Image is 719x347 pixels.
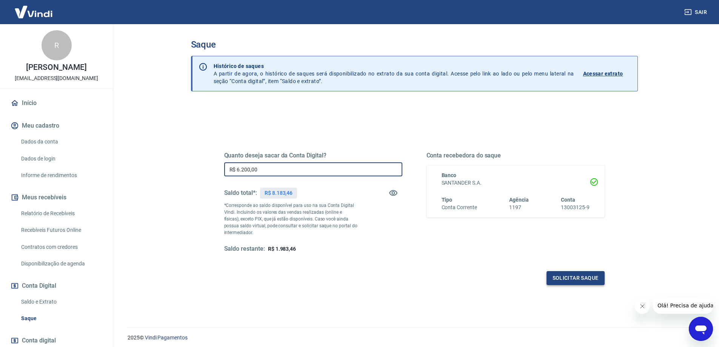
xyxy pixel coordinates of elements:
span: Conta digital [22,335,56,346]
p: Histórico de saques [214,62,574,70]
p: R$ 8.183,46 [265,189,293,197]
a: Saldo e Extrato [18,294,104,310]
span: Conta [561,197,575,203]
h6: Conta Corrente [442,204,477,211]
img: Vindi [9,0,58,23]
p: A partir de agora, o histórico de saques será disponibilizado no extrato da sua conta digital. Ac... [214,62,574,85]
a: Dados de login [18,151,104,167]
h6: 13003125-9 [561,204,590,211]
h6: 1197 [509,204,529,211]
a: Recebíveis Futuros Online [18,222,104,238]
div: R [42,30,72,60]
a: Informe de rendimentos [18,168,104,183]
span: R$ 1.983,46 [268,246,296,252]
span: Olá! Precisa de ajuda? [5,5,63,11]
span: Banco [442,172,457,178]
a: Saque [18,311,104,326]
span: Tipo [442,197,453,203]
h6: SANTANDER S.A. [442,179,590,187]
h5: Saldo total*: [224,189,257,197]
button: Conta Digital [9,278,104,294]
a: Dados da conta [18,134,104,150]
a: Início [9,95,104,111]
a: Contratos com credores [18,239,104,255]
p: [PERSON_NAME] [26,63,86,71]
a: Vindi Pagamentos [145,335,188,341]
button: Meus recebíveis [9,189,104,206]
p: 2025 © [128,334,701,342]
button: Meu cadastro [9,117,104,134]
h5: Quanto deseja sacar da Conta Digital? [224,152,402,159]
a: Disponibilização de agenda [18,256,104,271]
span: Agência [509,197,529,203]
a: Acessar extrato [583,62,631,85]
h3: Saque [191,39,638,50]
iframe: Mensagem da empresa [653,297,713,314]
h5: Conta recebedora do saque [426,152,605,159]
button: Sair [683,5,710,19]
button: Solicitar saque [547,271,605,285]
h5: Saldo restante: [224,245,265,253]
a: Relatório de Recebíveis [18,206,104,221]
iframe: Fechar mensagem [635,299,650,314]
p: Acessar extrato [583,70,623,77]
p: [EMAIL_ADDRESS][DOMAIN_NAME] [15,74,98,82]
iframe: Botão para abrir a janela de mensagens [689,317,713,341]
p: *Corresponde ao saldo disponível para uso na sua Conta Digital Vindi. Incluindo os valores das ve... [224,202,358,236]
